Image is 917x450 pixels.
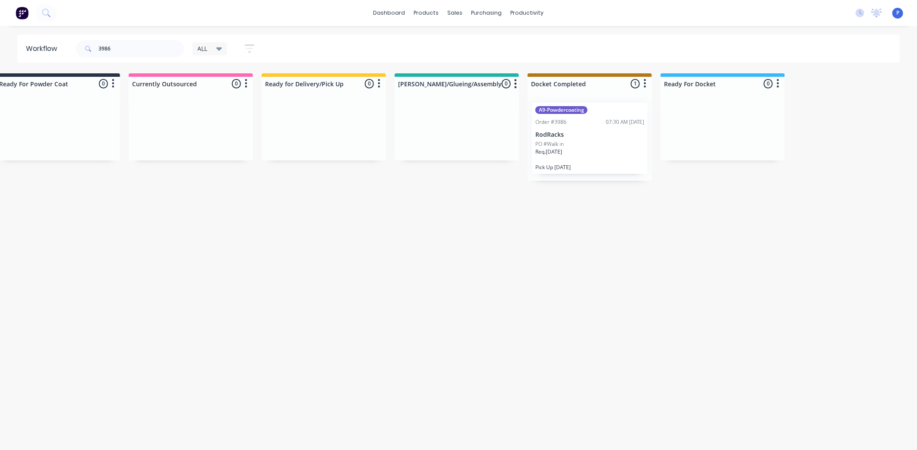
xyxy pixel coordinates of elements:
[26,44,61,54] div: Workflow
[98,40,184,57] input: Search for orders...
[443,6,467,19] div: sales
[535,118,566,126] div: Order #3986
[410,6,443,19] div: products
[535,106,588,114] div: A9-Powdercoating
[532,103,648,174] div: A9-PowdercoatingOrder #398607:30 AM [DATE]RodRacksPO #Walk inReq.[DATE]Pick Up [DATE]
[467,6,506,19] div: purchasing
[198,44,208,53] span: ALL
[535,148,562,156] p: Req. [DATE]
[506,6,548,19] div: productivity
[535,140,564,148] p: PO #Walk in
[535,164,644,170] p: Pick Up [DATE]
[606,118,644,126] div: 07:30 AM [DATE]
[535,131,644,138] p: RodRacks
[369,6,410,19] a: dashboard
[896,9,899,17] span: P
[16,6,28,19] img: Factory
